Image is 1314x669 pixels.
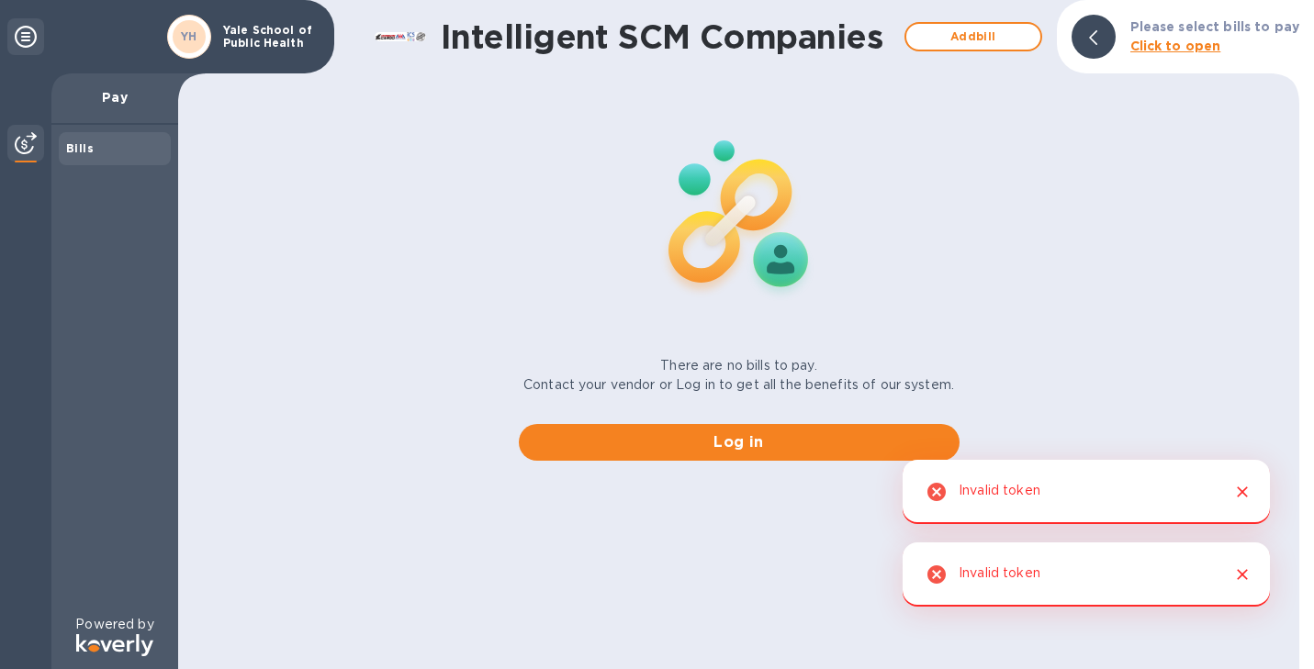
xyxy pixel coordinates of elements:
button: Addbill [904,22,1042,51]
p: Powered by [75,615,153,634]
p: There are no bills to pay. Contact your vendor or Log in to get all the benefits of our system. [523,356,954,395]
div: Invalid token [959,474,1040,509]
button: Log in [519,424,960,461]
div: Invalid token [959,557,1040,592]
p: Yale School of Public Health [223,24,315,50]
img: Logo [76,634,153,656]
h1: Intelligent SCM Companies [441,17,895,56]
b: Please select bills to pay [1130,19,1299,34]
b: Click to open [1130,39,1221,53]
span: Log in [533,431,945,453]
b: Bills [66,141,94,155]
p: Pay [66,88,163,106]
button: Close [1230,480,1254,504]
span: Add bill [921,26,1026,48]
button: Close [1230,563,1254,586]
b: YH [181,29,197,43]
